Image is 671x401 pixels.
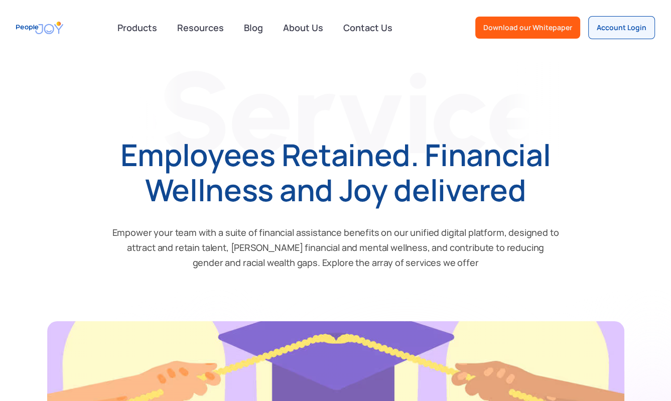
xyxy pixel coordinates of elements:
[597,23,646,33] div: Account Login
[171,17,230,39] a: Resources
[111,212,560,270] p: Empower your team with a suite of financial assistance benefits on our unified digital platform, ...
[588,16,655,39] a: Account Login
[111,137,560,207] h1: Employees Retained. Financial Wellness and Joy delivered
[111,18,163,38] div: Products
[16,17,63,39] a: home
[337,17,398,39] a: Contact Us
[238,17,269,39] a: Blog
[277,17,329,39] a: About Us
[475,17,580,39] a: Download our Whitepaper
[483,23,572,33] div: Download our Whitepaper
